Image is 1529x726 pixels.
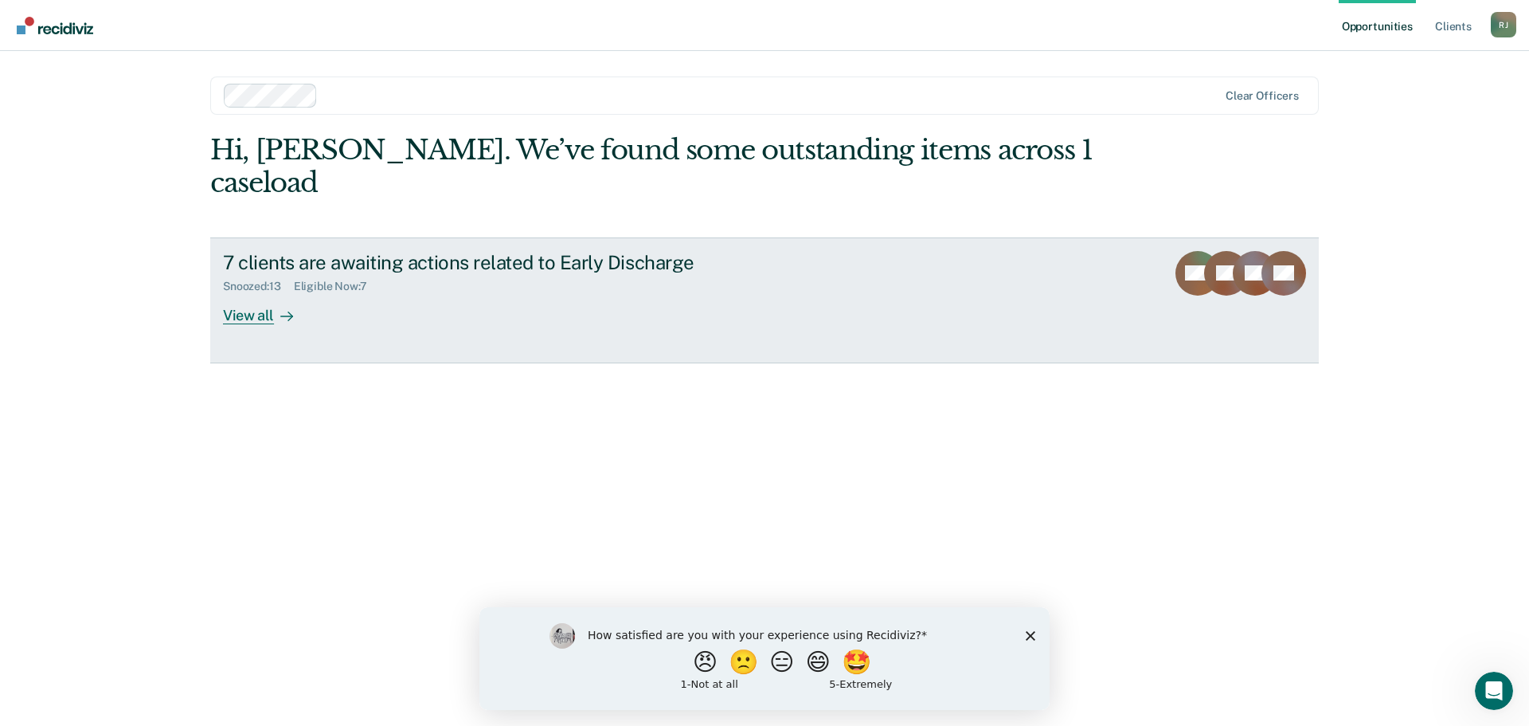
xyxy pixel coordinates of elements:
div: Hi, [PERSON_NAME]. We’ve found some outstanding items across 1 caseload [210,134,1097,199]
iframe: Intercom live chat [1475,672,1513,710]
div: View all [223,293,312,324]
div: Eligible Now : 7 [294,280,380,293]
div: R J [1491,12,1516,37]
a: 7 clients are awaiting actions related to Early DischargeSnoozed:13Eligible Now:7View all [210,237,1319,363]
div: 7 clients are awaiting actions related to Early Discharge [223,251,782,274]
iframe: Survey by Kim from Recidiviz [479,607,1050,710]
img: Recidiviz [17,17,93,34]
div: Clear officers [1226,89,1299,103]
button: Profile dropdown button [1491,12,1516,37]
div: Snoozed : 13 [223,280,294,293]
